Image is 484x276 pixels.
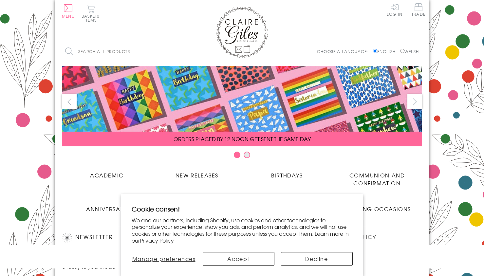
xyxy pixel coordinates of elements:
span: Menu [62,13,75,19]
a: Trade [412,3,425,17]
span: ORDERS PLACED BY 12 NOON GET SENT THE SAME DAY [174,135,311,143]
a: Log In [387,3,402,16]
span: Wedding Occasions [343,205,411,213]
a: New Releases [152,166,242,179]
button: next [407,94,422,109]
button: Manage preferences [131,252,196,266]
label: English [373,48,399,54]
button: Decline [281,252,353,266]
div: Carousel Pagination [62,151,422,161]
a: Anniversary [62,200,152,213]
a: Privacy Policy [140,236,174,244]
input: Welsh [400,49,404,53]
a: Academic [62,166,152,179]
button: Menu [62,4,75,18]
p: We and our partners, including Shopify, use cookies and other technologies to personalize your ex... [132,217,353,244]
span: Trade [412,3,425,16]
span: Communion and Confirmation [349,171,405,187]
h2: Cookie consent [132,204,353,213]
button: Carousel Page 1 (Current Slide) [234,152,240,158]
img: Claire Giles Greetings Cards [216,7,268,58]
button: Accept [203,252,274,266]
button: Carousel Page 2 [244,152,250,158]
button: prev [62,94,77,109]
span: Manage preferences [132,255,195,263]
span: New Releases [176,171,218,179]
a: Birthdays [242,166,332,179]
button: Basket0 items [82,5,100,22]
input: Search all products [62,44,177,59]
a: Communion and Confirmation [332,166,422,187]
label: Welsh [400,48,419,54]
span: Anniversary [86,205,128,213]
input: English [373,49,377,53]
span: 0 items [84,13,100,23]
h2: Newsletter [62,233,173,243]
span: Academic [90,171,124,179]
span: Birthdays [271,171,303,179]
p: Choose a language: [317,48,372,54]
a: Wedding Occasions [332,200,422,213]
input: Search [170,44,177,59]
